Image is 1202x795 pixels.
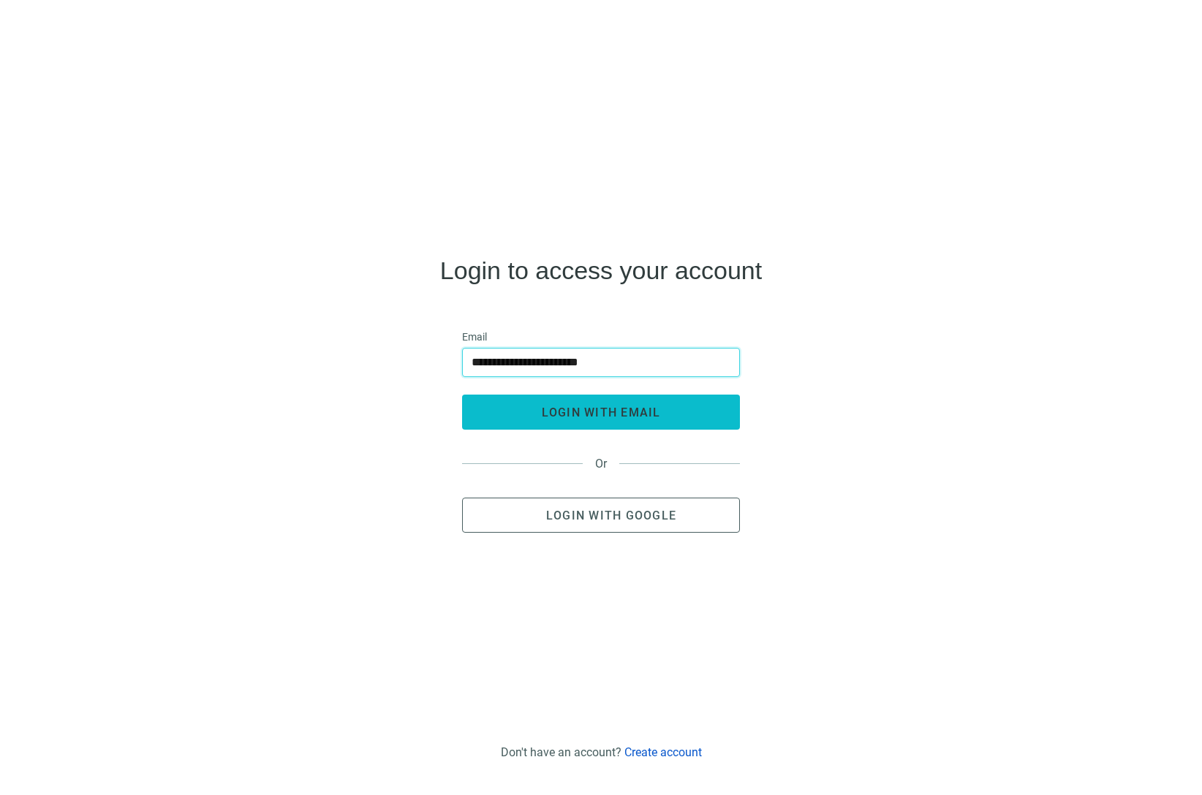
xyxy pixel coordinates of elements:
div: Don't have an account? [501,745,702,759]
button: Login with Google [462,498,740,533]
span: Login with Google [546,509,676,522]
a: Create account [624,745,702,759]
h4: Login to access your account [440,259,762,282]
span: Email [462,329,487,345]
span: Or [583,457,619,471]
span: login with email [542,406,661,419]
button: login with email [462,395,740,430]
